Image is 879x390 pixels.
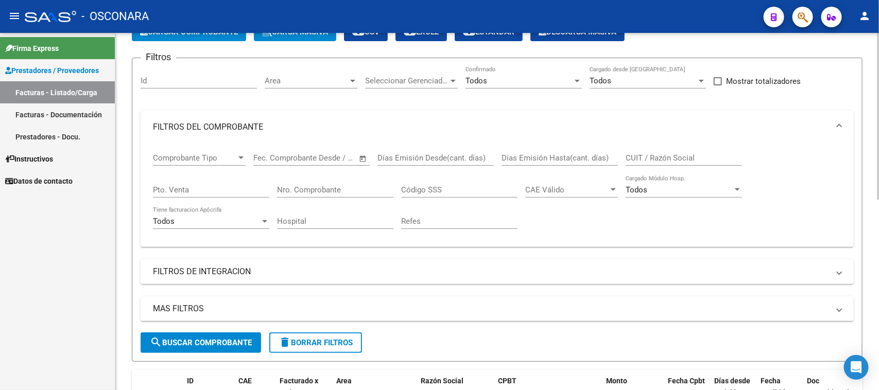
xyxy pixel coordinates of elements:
[81,5,149,28] span: - OSCONARA
[153,121,829,133] mat-panel-title: FILTROS DEL COMPROBANTE
[153,266,829,277] mat-panel-title: FILTROS DE INTEGRACION
[153,217,175,226] span: Todos
[8,10,21,22] mat-icon: menu
[590,76,611,85] span: Todos
[265,76,348,85] span: Area
[279,336,291,348] mat-icon: delete
[498,377,516,385] span: CPBT
[269,332,362,353] button: Borrar Filtros
[404,27,439,37] span: EXCEL
[525,185,609,194] span: CAE Válido
[463,27,514,37] span: Estandar
[141,332,261,353] button: Buscar Comprobante
[421,377,463,385] span: Razón Social
[141,111,854,144] mat-expansion-panel-header: FILTROS DEL COMPROBANTE
[5,43,59,54] span: Firma Express
[726,75,801,87] span: Mostrar totalizadores
[253,153,287,163] input: Start date
[279,338,353,347] span: Borrar Filtros
[150,338,252,347] span: Buscar Comprobante
[844,355,869,380] div: Open Intercom Messenger
[668,377,705,385] span: Fecha Cpbt
[606,377,627,385] span: Monto
[466,76,487,85] span: Todos
[153,153,236,163] span: Comprobante Tipo
[150,336,162,348] mat-icon: search
[5,65,99,76] span: Prestadores / Proveedores
[141,144,854,247] div: FILTROS DEL COMPROBANTE
[5,153,53,165] span: Instructivos
[187,377,194,385] span: ID
[336,377,352,385] span: Area
[352,27,380,37] span: CSV
[141,259,854,284] mat-expansion-panel-header: FILTROS DE INTEGRACION
[5,175,73,187] span: Datos de contacto
[365,76,449,85] span: Seleccionar Gerenciador
[626,185,647,194] span: Todos
[238,377,252,385] span: CAE
[296,153,346,163] input: End date
[153,303,829,314] mat-panel-title: MAS FILTROS
[357,153,369,165] button: Open calendar
[141,50,176,64] h3: Filtros
[858,10,871,22] mat-icon: person
[141,296,854,321] mat-expansion-panel-header: MAS FILTROS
